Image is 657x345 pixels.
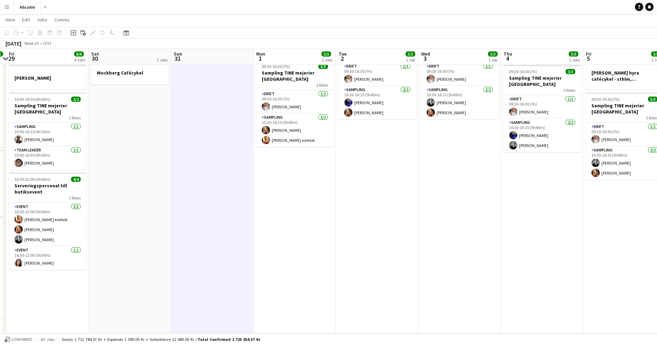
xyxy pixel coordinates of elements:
[338,55,347,62] span: 2
[262,64,290,69] span: 09:30-16:30 (7h)
[406,57,415,62] div: 1 Job
[504,95,581,119] app-card-role: Drift1/109:30-16:30 (7h)[PERSON_NAME]
[9,102,86,115] h3: Sampling TINE mejerier [GEOGRAPHIC_DATA]
[509,69,537,74] span: 09:30-16:30 (7h)
[9,123,86,146] app-card-role: Sampling1/110:00-16:15 (6h15m)[PERSON_NAME]
[504,119,581,152] app-card-role: Sampling2/210:30-16:15 (5h45m)[PERSON_NAME][PERSON_NAME]
[3,15,18,24] a: View
[3,336,33,343] button: Confirmed
[71,177,81,182] span: 4/4
[488,51,498,57] span: 3/3
[504,75,581,87] h3: Sampling TINE mejerier [GEOGRAPHIC_DATA]
[504,65,581,152] app-job-card: 09:30-16:30 (7h)3/3Sampling TINE mejerier [GEOGRAPHIC_DATA]2 RolesDrift1/109:30-16:30 (7h)[PERSON...
[9,203,86,246] app-card-role: Event3/316:30-22:00 (5h30m)[PERSON_NAME] edefalk[PERSON_NAME][PERSON_NAME]
[318,64,328,69] span: 3/3
[488,57,497,62] div: 1 Job
[339,32,416,119] app-job-card: 09:30-16:30 (7h)3/3Sampling TINE mejerier [GEOGRAPHIC_DATA]2 RolesDrift1/109:30-16:30 (7h)[PERSON...
[256,90,334,114] app-card-role: Drift1/109:30-16:30 (7h)[PERSON_NAME]
[91,51,99,57] span: Sat
[37,17,47,23] span: Jobs
[14,0,41,14] button: Alla jobb
[9,92,86,170] app-job-card: 10:00-16:30 (6h30m)2/2Sampling TINE mejerier [GEOGRAPHIC_DATA]2 RolesSampling1/110:00-16:15 (6h15...
[14,177,50,182] span: 16:30-22:00 (5h30m)
[9,246,86,270] app-card-role: Event1/116:30-22:00 (5h30m)[PERSON_NAME]
[339,86,416,119] app-card-role: Sampling2/210:30-16:15 (5h45m)[PERSON_NAME][PERSON_NAME]
[157,57,168,62] div: 2 Jobs
[174,51,182,57] span: Sun
[421,32,498,119] app-job-card: 09:30-16:30 (7h)3/3Sampling TINE mejerier [GEOGRAPHIC_DATA]2 RolesDrift1/109:30-16:30 (7h)[PERSON...
[586,51,591,57] span: Fri
[69,115,81,120] span: 2 Roles
[321,51,331,57] span: 3/3
[339,51,347,57] span: Tue
[9,75,86,81] h3: [PERSON_NAME]
[585,55,591,62] span: 5
[19,15,33,24] a: Edit
[9,146,86,170] app-card-role: Team Leader1/110:00-16:30 (6h30m)[PERSON_NAME]
[9,172,86,270] app-job-card: 16:30-22:00 (5h30m)4/4Serveringspersonal till butiksevent2 RolesEvent3/316:30-22:00 (5h30m)[PERSO...
[256,51,265,57] span: Mon
[11,337,32,342] span: Confirmed
[74,51,84,57] span: 6/6
[502,55,512,62] span: 4
[566,69,575,74] span: 3/3
[90,55,99,62] span: 30
[34,15,50,24] a: Jobs
[421,62,498,86] app-card-role: Drift1/109:30-16:30 (7h)[PERSON_NAME]
[569,51,578,57] span: 3/3
[8,55,14,62] span: 29
[91,70,169,76] h3: Mockberg Cafécykel
[569,57,580,62] div: 2 Jobs
[504,51,512,57] span: Thu
[43,41,52,46] div: CEST
[173,55,182,62] span: 31
[421,51,430,57] span: Wed
[71,97,81,102] span: 2/2
[39,337,56,342] span: All jobs
[198,337,260,342] span: Total Confirmed 1 725 354.57 kr
[91,60,169,85] app-job-card: Mockberg Cafécykel
[256,70,334,82] h3: Sampling TINE mejerier [GEOGRAPHIC_DATA]
[9,51,14,57] span: Fri
[22,17,30,23] span: Edit
[9,183,86,195] h3: Serveringspersonal till butiksevent
[74,57,85,62] div: 4 Jobs
[591,97,619,102] span: 09:30-16:30 (7h)
[421,86,498,119] app-card-role: Sampling2/210:30-16:15 (5h45m)[PERSON_NAME][PERSON_NAME]
[255,55,265,62] span: 1
[6,17,15,23] span: View
[9,65,86,90] app-job-card: [PERSON_NAME]
[316,82,328,88] span: 2 Roles
[23,41,40,46] span: Week 35
[54,17,70,23] span: Comms
[6,40,21,47] div: [DATE]
[256,114,334,147] app-card-role: Sampling2/210:30-16:15 (5h45m)[PERSON_NAME][PERSON_NAME] edefalk
[420,55,430,62] span: 3
[256,60,334,147] app-job-card: 09:30-16:30 (7h)3/3Sampling TINE mejerier [GEOGRAPHIC_DATA]2 RolesDrift1/109:30-16:30 (7h)[PERSON...
[62,337,260,342] div: Salary 1 712 784.57 kr + Expenses 1 090.00 kr + Subsistence 11 480.00 kr =
[339,62,416,86] app-card-role: Drift1/109:30-16:30 (7h)[PERSON_NAME]
[51,15,72,24] a: Comms
[564,88,575,93] span: 2 Roles
[14,97,50,102] span: 10:00-16:30 (6h30m)
[322,57,332,62] div: 2 Jobs
[69,195,81,200] span: 2 Roles
[406,51,415,57] span: 3/3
